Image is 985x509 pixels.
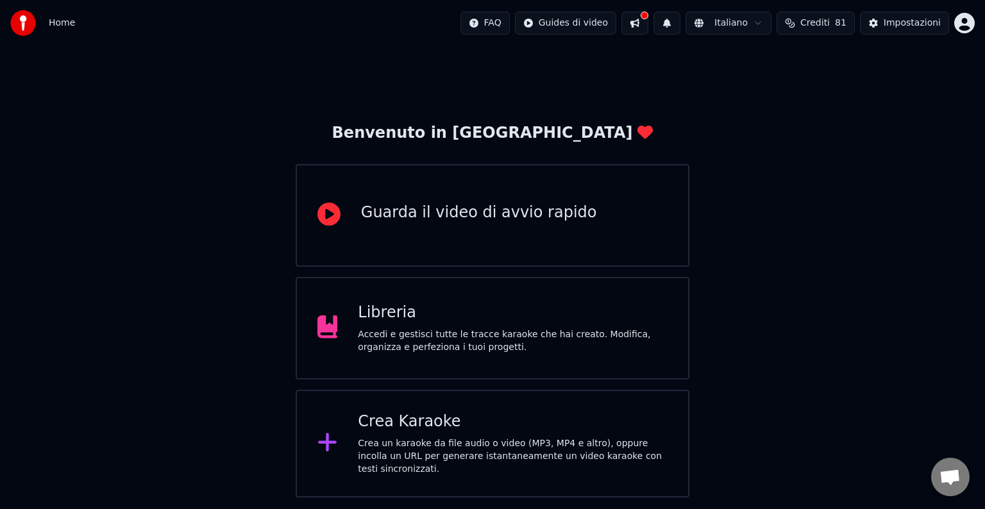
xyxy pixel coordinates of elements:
div: Crea un karaoke da file audio o video (MP3, MP4 e altro), oppure incolla un URL per generare ista... [358,437,668,476]
div: Crea Karaoke [358,412,668,432]
button: Crediti81 [777,12,855,35]
div: Libreria [358,303,668,323]
button: Impostazioni [860,12,949,35]
span: Crediti [800,17,830,29]
nav: breadcrumb [49,17,75,29]
button: FAQ [460,12,510,35]
span: Home [49,17,75,29]
span: 81 [835,17,846,29]
button: Guides di video [515,12,616,35]
div: Benvenuto in [GEOGRAPHIC_DATA] [332,123,653,144]
div: Accedi e gestisci tutte le tracce karaoke che hai creato. Modifica, organizza e perfeziona i tuoi... [358,328,668,354]
div: Aprire la chat [931,458,970,496]
div: Guarda il video di avvio rapido [361,203,597,223]
div: Impostazioni [884,17,941,29]
img: youka [10,10,36,36]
